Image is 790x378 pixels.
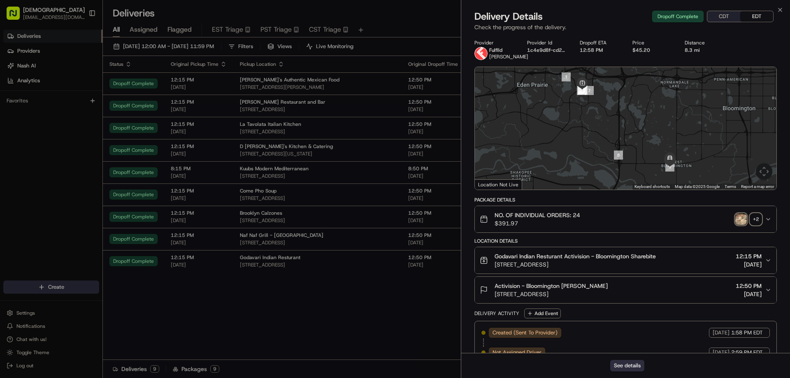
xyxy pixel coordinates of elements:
[665,162,674,172] div: 9
[8,119,15,126] div: 📗
[740,11,773,22] button: EDT
[493,349,541,356] span: Not Assigned Driver
[578,85,587,94] div: 6
[489,53,528,60] span: [PERSON_NAME]
[66,115,135,130] a: 💻API Documentation
[610,360,644,371] button: See details
[8,8,25,25] img: Nash
[8,33,150,46] p: Welcome 👋
[475,206,776,232] button: NO. OF INDIVIDUAL ORDERS: 24$391.97photo_proof_of_pickup image+2
[585,86,594,95] div: 7
[28,78,135,86] div: Start new chat
[16,118,63,127] span: Knowledge Base
[58,138,100,145] a: Powered byPylon
[495,290,608,298] span: [STREET_ADDRESS]
[685,47,724,53] div: 8.3 mi
[140,81,150,90] button: Start new chat
[756,163,772,180] button: Map camera controls
[580,39,619,46] div: Dropoff ETA
[735,213,762,225] button: photo_proof_of_pickup image+2
[736,252,762,260] span: 12:15 PM
[614,151,623,160] div: 8
[707,11,740,22] button: CDT
[474,310,519,317] div: Delivery Activity
[527,47,567,53] button: 1c4e9d8f-cd24-a2be-13bf-da30b2104eeb
[474,23,777,31] p: Check the progress of the delivery.
[735,213,747,225] img: photo_proof_of_pickup image
[8,78,23,93] img: 1736555255976-a54dd68f-1ca7-489b-9aae-adbdc363a1c4
[495,252,656,260] span: Godavari Indian Resturant Activision - Bloomington Sharebite
[713,329,730,336] span: [DATE]
[5,115,66,130] a: 📗Knowledge Base
[580,47,619,53] div: 12:58 PM
[741,184,774,189] a: Report a map error
[577,86,586,95] div: 2
[78,118,132,127] span: API Documentation
[675,184,720,189] span: Map data ©2025 Google
[70,119,76,126] div: 💻
[495,219,580,227] span: $391.97
[731,349,763,356] span: 2:59 PM EDT
[495,282,608,290] span: Activision - Bloomington [PERSON_NAME]
[474,197,777,203] div: Package Details
[562,72,571,81] div: 1
[632,47,672,53] div: $45.20
[685,39,724,46] div: Distance
[474,47,488,60] img: profile_Fulflld_OnFleet_Thistle_SF.png
[477,179,504,190] img: Google
[750,213,762,225] div: + 2
[489,47,502,53] span: Fulflld
[736,282,762,290] span: 12:50 PM
[475,179,522,190] div: Location Not Live
[725,184,736,189] a: Terms
[736,260,762,269] span: [DATE]
[475,277,776,303] button: Activision - Bloomington [PERSON_NAME][STREET_ADDRESS]12:50 PM[DATE]
[474,10,543,23] span: Delivery Details
[28,86,104,93] div: We're available if you need us!
[634,184,670,190] button: Keyboard shortcuts
[477,179,504,190] a: Open this area in Google Maps (opens a new window)
[527,39,567,46] div: Provider Id
[495,211,580,219] span: NO. OF INDIVIDUAL ORDERS: 24
[495,260,656,269] span: [STREET_ADDRESS]
[82,139,100,145] span: Pylon
[474,39,514,46] div: Provider
[493,329,558,336] span: Created (Sent To Provider)
[632,39,672,46] div: Price
[21,53,136,62] input: Clear
[731,329,763,336] span: 1:58 PM EDT
[524,308,561,318] button: Add Event
[736,290,762,298] span: [DATE]
[475,247,776,274] button: Godavari Indian Resturant Activision - Bloomington Sharebite[STREET_ADDRESS]12:15 PM[DATE]
[474,238,777,244] div: Location Details
[713,349,730,356] span: [DATE]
